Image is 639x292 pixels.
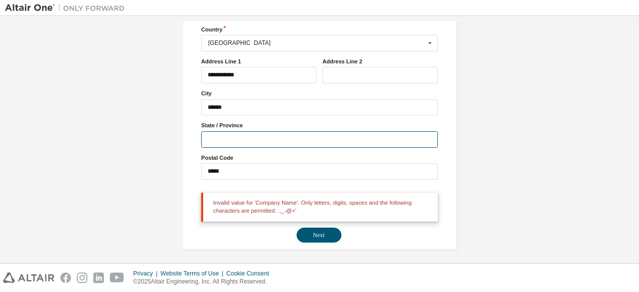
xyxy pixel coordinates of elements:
[133,278,275,286] p: © 2025 Altair Engineering, Inc. All Rights Reserved.
[297,228,341,243] button: Next
[201,57,317,65] label: Address Line 1
[133,270,160,278] div: Privacy
[201,154,438,162] label: Postal Code
[322,57,438,65] label: Address Line 2
[201,25,438,33] label: Country
[60,273,71,283] img: facebook.svg
[201,193,438,222] div: Invalid value for 'Company Name'. Only letters, digits, spaces and the following characters are p...
[77,273,87,283] img: instagram.svg
[110,273,124,283] img: youtube.svg
[208,40,425,46] div: [GEOGRAPHIC_DATA]
[93,273,104,283] img: linkedin.svg
[201,89,438,97] label: City
[5,3,130,13] img: Altair One
[3,273,54,283] img: altair_logo.svg
[160,270,226,278] div: Website Terms of Use
[201,121,438,129] label: State / Province
[226,270,275,278] div: Cookie Consent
